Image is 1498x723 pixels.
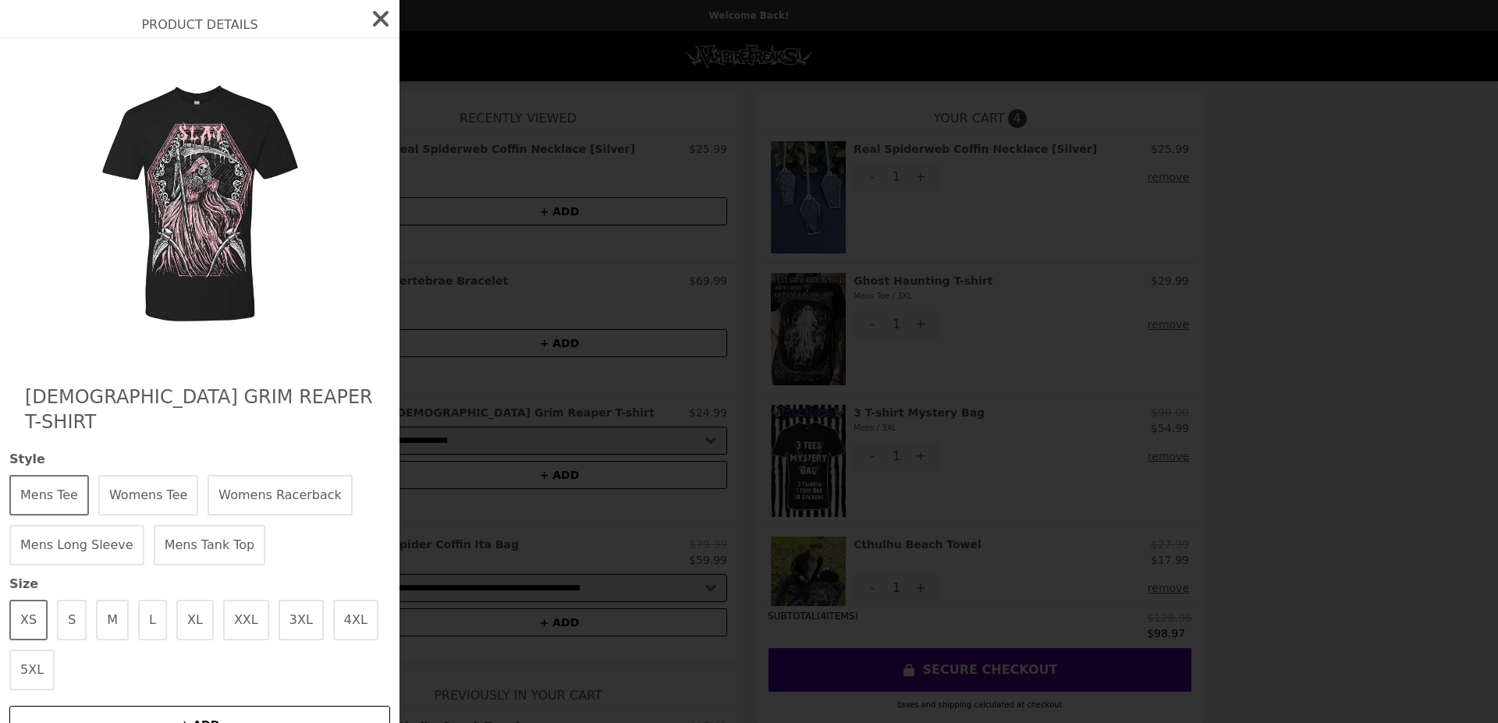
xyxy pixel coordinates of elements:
[25,385,374,434] h2: [DEMOGRAPHIC_DATA] Grim Reaper T-shirt
[279,600,324,640] button: 3XL
[333,600,378,640] button: 4XL
[176,600,214,640] button: XL
[57,600,87,640] button: S
[9,650,55,690] button: 5XL
[223,600,269,640] button: XXL
[138,600,167,640] button: L
[208,475,352,516] button: Womens Racerback
[154,525,266,565] button: Mens Tank Top
[9,600,48,640] button: XS
[9,450,390,469] span: Style
[9,475,89,516] button: Mens Tee
[57,54,343,353] img: Mens Tee / XS
[9,525,144,565] button: Mens Long Sleeve
[98,475,198,516] button: Womens Tee
[9,575,390,594] span: Size
[96,600,129,640] button: M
